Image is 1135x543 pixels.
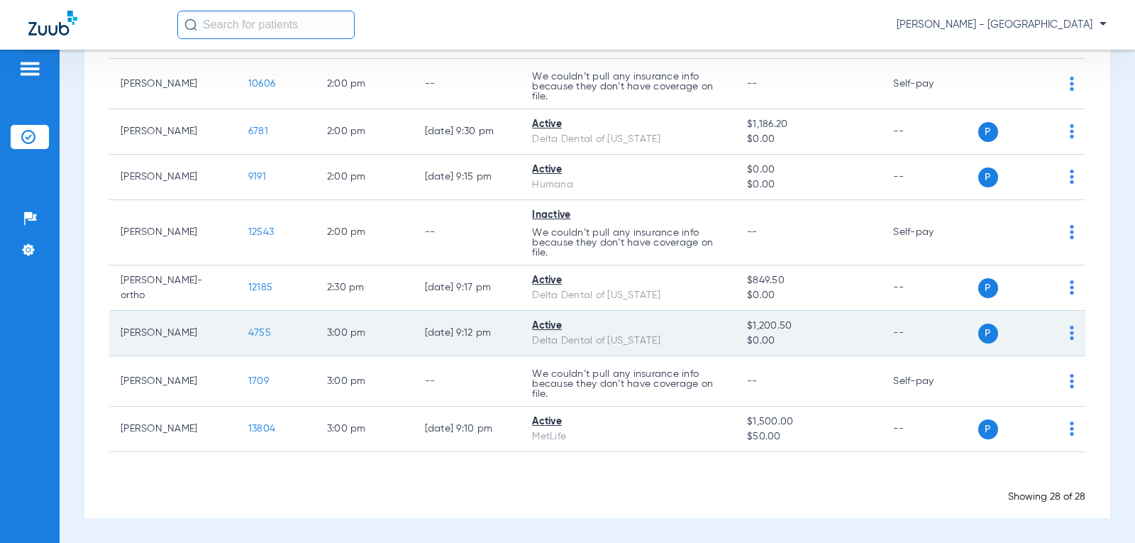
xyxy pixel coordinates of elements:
[1070,326,1074,340] img: group-dot-blue.svg
[532,369,724,399] p: We couldn’t pull any insurance info because they don’t have coverage on file.
[532,163,724,177] div: Active
[747,319,870,334] span: $1,200.50
[1070,280,1074,295] img: group-dot-blue.svg
[109,407,237,452] td: [PERSON_NAME]
[532,208,724,223] div: Inactive
[248,376,269,386] span: 1709
[248,328,271,338] span: 4755
[978,168,998,187] span: P
[532,117,724,132] div: Active
[248,126,268,136] span: 6781
[316,200,414,265] td: 2:00 PM
[747,376,758,386] span: --
[414,407,521,452] td: [DATE] 9:10 PM
[316,109,414,155] td: 2:00 PM
[747,429,870,444] span: $50.00
[109,109,237,155] td: [PERSON_NAME]
[1070,170,1074,184] img: group-dot-blue.svg
[882,59,978,109] td: Self-pay
[532,319,724,334] div: Active
[747,288,870,303] span: $0.00
[532,288,724,303] div: Delta Dental of [US_STATE]
[747,334,870,349] span: $0.00
[109,200,237,265] td: [PERSON_NAME]
[897,18,1107,32] span: [PERSON_NAME] - [GEOGRAPHIC_DATA]
[109,311,237,356] td: [PERSON_NAME]
[316,311,414,356] td: 3:00 PM
[248,227,274,237] span: 12543
[1070,422,1074,436] img: group-dot-blue.svg
[882,109,978,155] td: --
[747,177,870,192] span: $0.00
[1070,374,1074,388] img: group-dot-blue.svg
[747,79,758,89] span: --
[978,324,998,344] span: P
[1070,77,1074,91] img: group-dot-blue.svg
[882,407,978,452] td: --
[532,228,724,258] p: We couldn’t pull any insurance info because they don’t have coverage on file.
[532,429,724,444] div: MetLife
[109,356,237,407] td: [PERSON_NAME]
[414,265,521,311] td: [DATE] 9:17 PM
[747,273,870,288] span: $849.50
[184,18,197,31] img: Search Icon
[882,356,978,407] td: Self-pay
[414,311,521,356] td: [DATE] 9:12 PM
[414,59,521,109] td: --
[532,72,724,102] p: We couldn’t pull any insurance info because they don’t have coverage on file.
[532,177,724,192] div: Humana
[414,200,521,265] td: --
[532,415,724,429] div: Active
[28,11,77,35] img: Zuub Logo
[1008,492,1085,502] span: Showing 28 of 28
[248,172,266,182] span: 9191
[316,356,414,407] td: 3:00 PM
[532,132,724,147] div: Delta Dental of [US_STATE]
[177,11,355,39] input: Search for patients
[18,60,41,77] img: hamburger-icon
[248,283,272,292] span: 12185
[109,59,237,109] td: [PERSON_NAME]
[316,155,414,200] td: 2:00 PM
[747,132,870,147] span: $0.00
[978,122,998,142] span: P
[1070,124,1074,138] img: group-dot-blue.svg
[978,278,998,298] span: P
[882,200,978,265] td: Self-pay
[414,356,521,407] td: --
[532,273,724,288] div: Active
[882,265,978,311] td: --
[882,311,978,356] td: --
[316,265,414,311] td: 2:30 PM
[747,415,870,429] span: $1,500.00
[747,117,870,132] span: $1,186.20
[316,407,414,452] td: 3:00 PM
[882,155,978,200] td: --
[109,265,237,311] td: [PERSON_NAME]-ortho
[414,109,521,155] td: [DATE] 9:30 PM
[414,155,521,200] td: [DATE] 9:15 PM
[532,334,724,349] div: Delta Dental of [US_STATE]
[248,79,275,89] span: 10606
[1070,225,1074,239] img: group-dot-blue.svg
[109,155,237,200] td: [PERSON_NAME]
[747,227,758,237] span: --
[248,424,275,434] span: 13804
[316,59,414,109] td: 2:00 PM
[747,163,870,177] span: $0.00
[978,419,998,439] span: P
